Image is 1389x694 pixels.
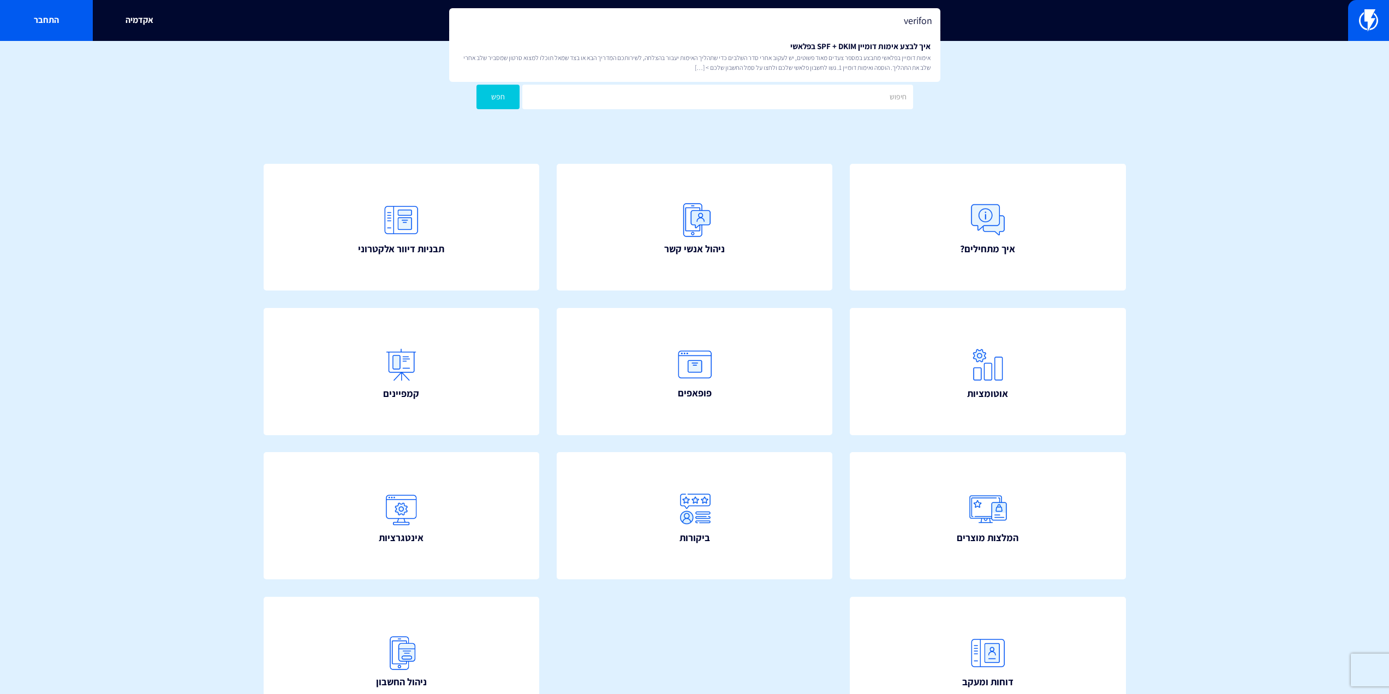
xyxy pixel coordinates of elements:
button: חפש [476,85,520,109]
span: אימות דומיין בפלאשי מתבצע במספר צעדים מאוד פשוטים, יש לעקוב אחרי סדר השלבים כדי שתהליך האימות יעב... [459,53,931,72]
a: איך לבצע אימות דומיין SPF + DKIM בפלאשיאימות דומיין בפלאשי מתבצע במספר צעדים מאוד פשוטים, יש לעקו... [455,36,935,76]
input: חיפוש [522,85,913,109]
span: אינטגרציות [379,531,424,545]
a: איך מתחילים? [850,164,1126,291]
span: דוחות ומעקב [962,675,1014,689]
span: אוטומציות [967,387,1008,401]
span: פופאפים [678,386,712,400]
a: תבניות דיוור אלקטרוני [264,164,540,291]
span: המלצות מוצרים [957,531,1018,545]
a: פופאפים [557,308,833,435]
span: ביקורות [679,531,710,545]
h1: איך אפשר לעזור? [16,57,1373,79]
a: המלצות מוצרים [850,452,1126,579]
a: ביקורות [557,452,833,579]
span: תבניות דיוור אלקטרוני [358,242,444,256]
span: ניהול אנשי קשר [664,242,725,256]
span: איך מתחילים? [960,242,1015,256]
a: קמפיינים [264,308,540,435]
span: קמפיינים [383,387,419,401]
a: אוטומציות [850,308,1126,435]
input: חיפוש מהיר... [449,8,940,33]
a: ניהול אנשי קשר [557,164,833,291]
a: אינטגרציות [264,452,540,579]
span: ניהול החשבון [376,675,427,689]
